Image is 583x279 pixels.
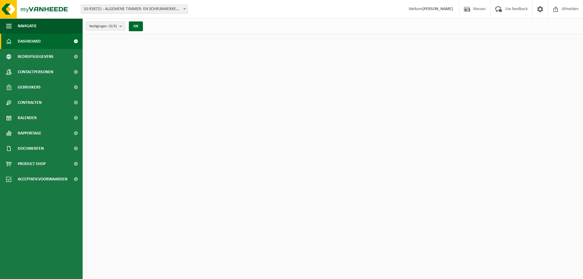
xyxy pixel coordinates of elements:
span: Rapportage [18,126,41,141]
span: Contracten [18,95,42,110]
button: Vestigingen(3/3) [86,21,125,31]
span: Kalender [18,110,37,126]
span: 10-928721 - ALGEMENE TIMMER- EN SCHRIJNWERKEN HEEMERYCK NV - OOSTNIEUWKERKE [81,5,188,14]
span: Acceptatievoorwaarden [18,172,67,187]
span: Documenten [18,141,44,156]
span: Dashboard [18,34,41,49]
span: Product Shop [18,156,46,172]
strong: [PERSON_NAME] [422,7,453,11]
count: (3/3) [109,24,117,28]
span: 10-928721 - ALGEMENE TIMMER- EN SCHRIJNWERKEN HEEMERYCK NV - OOSTNIEUWKERKE [81,5,188,13]
span: Gebruikers [18,80,41,95]
span: Contactpersonen [18,64,53,80]
span: Bedrijfsgegevens [18,49,54,64]
span: Navigatie [18,18,37,34]
span: Vestigingen [89,22,117,31]
button: OK [129,21,143,31]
